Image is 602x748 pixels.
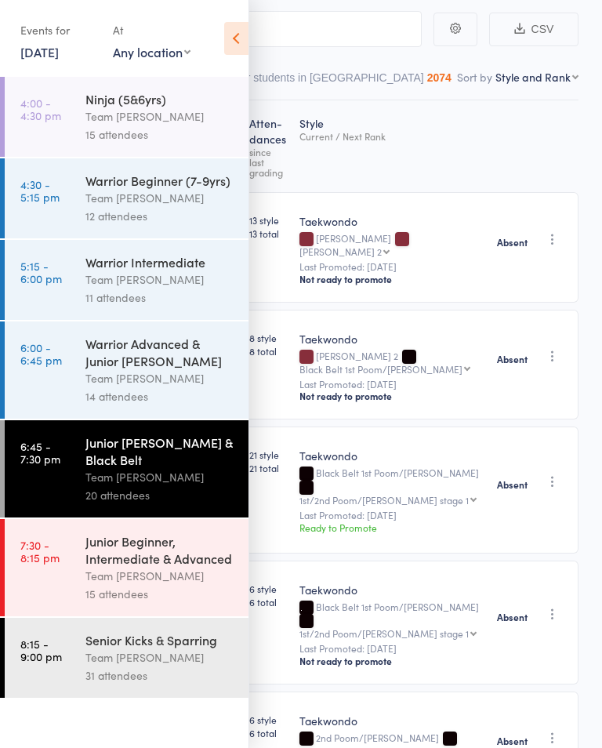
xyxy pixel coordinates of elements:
a: 7:30 -8:15 pmJunior Beginner, Intermediate & AdvancedTeam [PERSON_NAME]15 attendees [5,519,248,616]
small: Last Promoted: [DATE] [299,643,484,654]
div: Style and Rank [495,69,571,85]
div: Warrior Intermediate [85,253,235,271]
small: Last Promoted: [DATE] [299,261,484,272]
div: Team [PERSON_NAME] [85,107,235,125]
div: Black Belt 1st Poom/[PERSON_NAME] [299,467,484,504]
div: At [113,17,190,43]
div: 20 attendees [85,486,235,504]
div: Atten­dances [243,107,293,185]
div: Any location [113,43,190,60]
span: 6 total [249,595,287,608]
a: 5:15 -6:00 pmWarrior IntermediateTeam [PERSON_NAME]11 attendees [5,240,248,320]
div: Events for [20,17,97,43]
div: Taekwondo [299,213,484,229]
div: Junior Beginner, Intermediate & Advanced [85,532,235,567]
span: 13 total [249,227,287,240]
div: 12 attendees [85,207,235,225]
small: Last Promoted: [DATE] [299,510,484,521]
div: Current / Next Rank [299,131,484,141]
div: Not ready to promote [299,273,484,285]
span: 21 total [249,461,287,474]
div: Team [PERSON_NAME] [85,468,235,486]
a: 8:15 -9:00 pmSenior Kicks & SparringTeam [PERSON_NAME]31 attendees [5,618,248,698]
strong: Absent [497,478,528,491]
a: 6:45 -7:30 pmJunior [PERSON_NAME] & Black BeltTeam [PERSON_NAME]20 attendees [5,420,248,517]
div: 1st/2nd Poom/[PERSON_NAME] stage 1 [299,628,469,638]
div: Taekwondo [299,582,484,597]
div: Black Belt 1st Poom/[PERSON_NAME] [299,364,462,374]
small: Last Promoted: [DATE] [299,379,484,390]
a: [DATE] [20,43,59,60]
time: 5:15 - 6:00 pm [20,260,62,285]
div: since last grading [249,147,287,177]
label: Sort by [457,69,492,85]
a: 4:00 -4:30 pmNinja (5&6yrs)Team [PERSON_NAME]15 attendees [5,77,248,157]
time: 6:45 - 7:30 pm [20,440,60,465]
div: Warrior Advanced & Junior [PERSON_NAME] [85,335,235,369]
time: 8:15 - 9:00 pm [20,637,62,663]
div: 2074 [427,71,451,84]
button: Other students in [GEOGRAPHIC_DATA]2074 [223,64,451,100]
time: 6:00 - 6:45 pm [20,341,62,366]
strong: Absent [497,353,528,365]
span: 8 total [249,344,287,358]
span: 13 style [249,213,287,227]
div: Team [PERSON_NAME] [85,271,235,289]
time: 4:00 - 4:30 pm [20,96,61,122]
div: 31 attendees [85,666,235,684]
div: Not ready to promote [299,655,484,667]
div: Team [PERSON_NAME] [85,648,235,666]
div: [PERSON_NAME] 2 [299,246,382,256]
div: Taekwondo [299,713,484,728]
div: 15 attendees [85,585,235,603]
div: Warrior Beginner (7-9yrs) [85,172,235,189]
div: Taekwondo [299,448,484,463]
div: Style [293,107,491,185]
div: Team [PERSON_NAME] [85,567,235,585]
div: [PERSON_NAME] [299,233,484,256]
div: 15 attendees [85,125,235,143]
span: 6 total [249,726,287,739]
a: 4:30 -5:15 pmWarrior Beginner (7-9yrs)Team [PERSON_NAME]12 attendees [5,158,248,238]
div: 14 attendees [85,387,235,405]
span: 6 style [249,582,287,595]
div: 1st/2nd Poom/[PERSON_NAME] stage 1 [299,495,469,505]
div: Ready to Promote [299,521,484,534]
div: Taekwondo [299,331,484,347]
span: 8 style [249,331,287,344]
time: 7:30 - 8:15 pm [20,539,60,564]
div: 11 attendees [85,289,235,307]
time: 4:30 - 5:15 pm [20,178,60,203]
div: Team [PERSON_NAME] [85,189,235,207]
div: Not ready to promote [299,390,484,402]
strong: Absent [497,611,528,623]
button: CSV [489,13,578,46]
div: Ninja (5&6yrs) [85,90,235,107]
div: Senior Kicks & Sparring [85,631,235,648]
strong: Absent [497,236,528,249]
div: Black Belt 1st Poom/[PERSON_NAME] [299,601,484,638]
div: Junior [PERSON_NAME] & Black Belt [85,434,235,468]
a: 6:00 -6:45 pmWarrior Advanced & Junior [PERSON_NAME]Team [PERSON_NAME]14 attendees [5,321,248,419]
strong: Absent [497,735,528,747]
span: 6 style [249,713,287,726]
span: 21 style [249,448,287,461]
div: [PERSON_NAME] 2 [299,350,484,374]
div: Team [PERSON_NAME] [85,369,235,387]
